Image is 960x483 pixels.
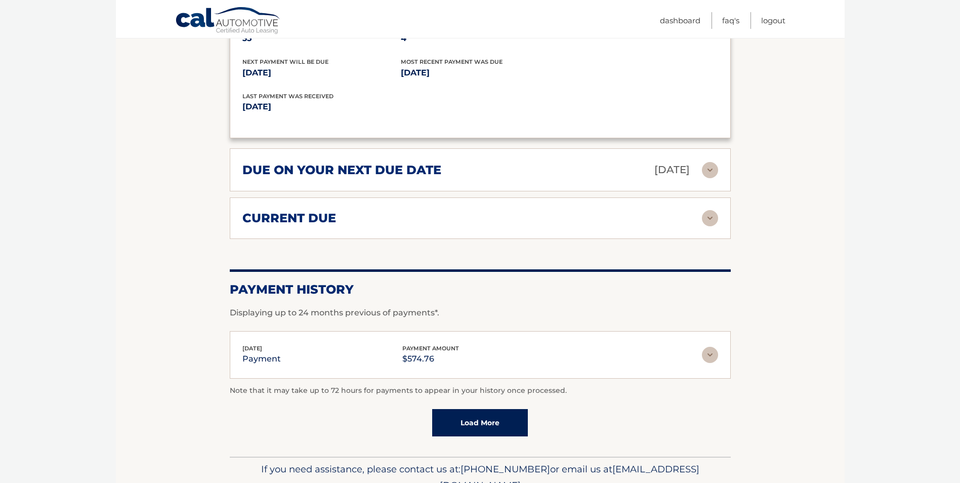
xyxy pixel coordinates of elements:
[402,352,459,366] p: $574.76
[702,210,718,226] img: accordion-rest.svg
[230,307,731,319] p: Displaying up to 24 months previous of payments*.
[242,58,328,65] span: Next Payment will be due
[175,7,281,36] a: Cal Automotive
[242,93,333,100] span: Last Payment was received
[230,385,731,397] p: Note that it may take up to 72 hours for payments to appear in your history once processed.
[230,282,731,297] h2: Payment History
[654,161,690,179] p: [DATE]
[242,211,336,226] h2: current due
[702,347,718,363] img: accordion-rest.svg
[432,409,528,436] a: Load More
[242,100,480,114] p: [DATE]
[242,66,401,80] p: [DATE]
[660,12,700,29] a: Dashboard
[402,345,459,352] span: payment amount
[242,31,401,46] p: 35
[242,345,262,352] span: [DATE]
[761,12,785,29] a: Logout
[242,352,281,366] p: payment
[702,162,718,178] img: accordion-rest.svg
[242,163,441,178] h2: due on your next due date
[401,66,559,80] p: [DATE]
[401,31,559,46] p: 4
[722,12,739,29] a: FAQ's
[401,58,503,65] span: Most Recent Payment Was Due
[461,463,550,475] span: [PHONE_NUMBER]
